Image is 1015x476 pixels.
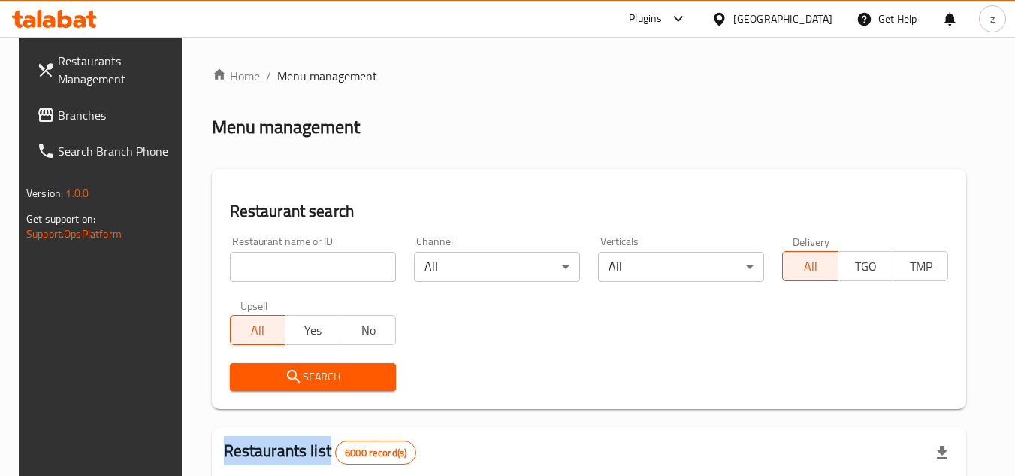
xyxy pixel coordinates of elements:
div: Plugins [629,10,662,28]
a: Branches [25,97,189,133]
div: [GEOGRAPHIC_DATA] [733,11,832,27]
a: Home [212,67,260,85]
span: No [346,320,389,341]
span: z [990,11,995,27]
a: Search Branch Phone [25,133,189,169]
button: All [230,315,285,345]
h2: Menu management [212,115,360,139]
span: Version: [26,183,63,203]
div: Export file [924,435,960,471]
span: 1.0.0 [65,183,89,203]
span: Branches [58,106,177,124]
span: All [237,320,279,341]
div: All [598,252,764,282]
span: Search Branch Phone [58,142,177,160]
span: Restaurants Management [58,52,177,88]
button: Search [230,363,396,391]
h2: Restaurants list [224,440,417,465]
a: Support.OpsPlatform [26,224,122,244]
button: All [782,251,838,281]
span: TGO [844,256,887,277]
span: Get support on: [26,209,95,229]
label: Upsell [240,300,268,311]
span: Search [242,368,384,387]
nav: breadcrumb [212,67,967,85]
button: TGO [838,251,893,281]
div: All [414,252,580,282]
span: Yes [292,320,334,341]
label: Delivery [793,236,830,247]
div: Total records count [335,441,416,465]
span: TMP [899,256,942,277]
span: 6000 record(s) [336,446,415,460]
button: No [340,315,395,345]
button: TMP [893,251,948,281]
span: All [789,256,832,277]
li: / [266,67,271,85]
input: Search for restaurant name or ID.. [230,252,396,282]
h2: Restaurant search [230,200,949,223]
a: Restaurants Management [25,43,189,97]
button: Yes [285,315,340,345]
span: Menu management [277,67,377,85]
